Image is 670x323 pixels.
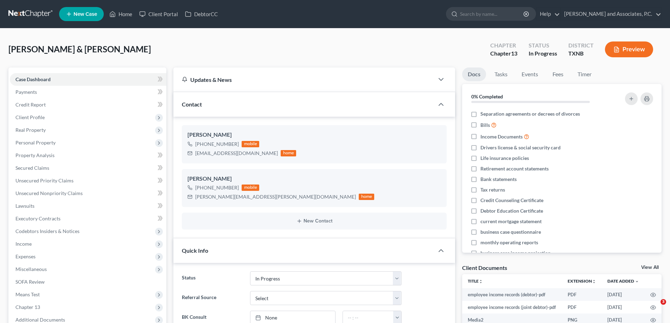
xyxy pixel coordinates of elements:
div: TXNB [568,50,594,58]
span: Debtor Education Certificate [480,207,543,214]
div: [PERSON_NAME][EMAIL_ADDRESS][PERSON_NAME][DOMAIN_NAME] [195,193,356,200]
div: Chapter [490,41,517,50]
div: [PHONE_NUMBER] [195,184,239,191]
div: In Progress [529,50,557,58]
span: Drivers license & social security card [480,144,561,151]
span: Income Documents [480,133,523,140]
span: current mortgage statement [480,218,542,225]
span: business case income projection [480,250,551,257]
span: Lawsuits [15,203,34,209]
button: New Contact [187,218,441,224]
a: Case Dashboard [10,73,166,86]
iframe: Intercom live chat [646,299,663,316]
div: [PHONE_NUMBER] [195,141,239,148]
a: Tasks [489,67,513,81]
a: Fees [547,67,569,81]
span: Executory Contracts [15,215,60,221]
a: Unsecured Priority Claims [10,174,166,187]
span: Additional Documents [15,317,65,323]
span: Personal Property [15,140,56,146]
span: Miscellaneous [15,266,47,272]
span: Case Dashboard [15,76,51,82]
span: Codebtors Insiders & Notices [15,228,79,234]
td: employee income records (joint debtor)-pdf [462,301,562,314]
span: Quick Info [182,247,208,254]
span: Unsecured Priority Claims [15,177,74,183]
div: home [281,150,296,156]
td: [DATE] [602,288,645,301]
span: Life insurance policies [480,155,529,162]
span: Expenses [15,253,36,259]
span: Income [15,241,32,247]
span: Payments [15,89,37,95]
a: Titleunfold_more [468,278,483,284]
td: employee income records (debtor)-pdf [462,288,562,301]
a: Extensionunfold_more [568,278,596,284]
a: Home [106,8,136,20]
div: [EMAIL_ADDRESS][DOMAIN_NAME] [195,150,278,157]
div: [PERSON_NAME] [187,175,441,183]
button: Preview [605,41,653,57]
a: Timer [572,67,597,81]
a: [PERSON_NAME] and Associates, P.C. [561,8,661,20]
span: New Case [74,12,97,17]
div: Chapter [490,50,517,58]
span: Bills [480,122,490,129]
a: Client Portal [136,8,181,20]
span: Means Test [15,291,40,297]
div: Status [529,41,557,50]
a: Help [536,8,560,20]
a: DebtorCC [181,8,221,20]
td: [DATE] [602,301,645,314]
span: Chapter 13 [15,304,40,310]
span: Contact [182,101,202,108]
a: Credit Report [10,98,166,111]
td: PDF [562,301,602,314]
a: Payments [10,86,166,98]
div: mobile [242,185,259,191]
a: Docs [462,67,486,81]
a: View All [641,265,659,270]
span: Real Property [15,127,46,133]
a: Secured Claims [10,162,166,174]
span: 13 [511,50,517,57]
a: Property Analysis [10,149,166,162]
span: Client Profile [15,114,45,120]
span: [PERSON_NAME] & [PERSON_NAME] [8,44,151,54]
a: Executory Contracts [10,212,166,225]
div: home [359,194,374,200]
a: Date Added expand_more [607,278,639,284]
label: Referral Source [178,291,246,305]
div: [PERSON_NAME] [187,131,441,139]
span: SOFA Review [15,279,45,285]
span: Unsecured Nonpriority Claims [15,190,83,196]
div: mobile [242,141,259,147]
span: Separation agreements or decrees of divorces [480,110,580,117]
span: Credit Counseling Certificate [480,197,543,204]
span: Secured Claims [15,165,49,171]
i: expand_more [635,279,639,284]
label: Status [178,271,246,285]
i: unfold_more [592,279,596,284]
span: Credit Report [15,102,46,108]
a: Lawsuits [10,200,166,212]
i: unfold_more [479,279,483,284]
td: PDF [562,288,602,301]
strong: 0% Completed [471,93,503,99]
span: monthly operating reports [480,239,538,246]
div: District [568,41,594,50]
span: Tax returns [480,186,505,193]
span: business case questionnaire [480,228,541,235]
span: 3 [661,299,666,305]
a: SOFA Review [10,276,166,288]
input: Search by name... [460,7,524,20]
span: Property Analysis [15,152,55,158]
a: Unsecured Nonpriority Claims [10,187,166,200]
div: Updates & News [182,76,426,83]
a: Events [516,67,544,81]
div: Client Documents [462,264,507,271]
span: Retirement account statements [480,165,549,172]
span: Bank statements [480,176,517,183]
